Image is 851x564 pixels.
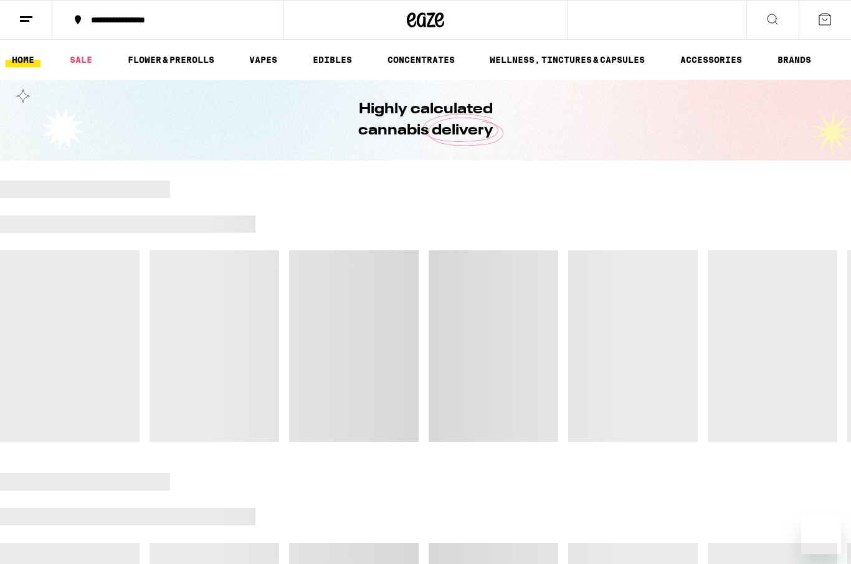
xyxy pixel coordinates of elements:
a: EDIBLES [307,52,358,67]
a: CONCENTRATES [381,52,461,67]
a: WELLNESS, TINCTURES & CAPSULES [483,52,651,67]
a: FLOWER & PREROLLS [121,52,221,67]
a: SALE [64,52,98,67]
a: BRANDS [771,52,817,67]
a: VAPES [243,52,283,67]
a: ACCESSORIES [674,52,748,67]
iframe: Button to launch messaging window [801,514,841,554]
a: HOME [6,52,40,67]
h1: Highly calculated cannabis delivery [323,99,528,141]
